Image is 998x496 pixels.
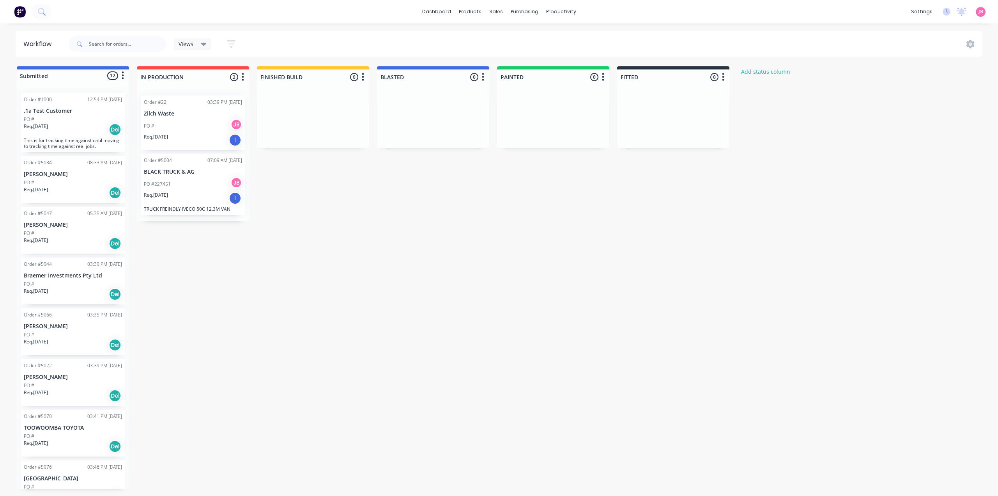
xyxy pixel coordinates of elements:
div: Order #5044 [24,261,52,268]
div: 03:39 PM [DATE] [207,99,242,106]
p: [GEOGRAPHIC_DATA] [24,475,122,482]
p: TOOWOOMBA TOYOTA [24,425,122,431]
p: TRUCK FREINDLY IVECO 50C 12.3M VAN [144,206,242,212]
p: .1a Test Customer [24,108,122,114]
p: Req. [DATE] [24,338,48,345]
p: Req. [DATE] [24,237,48,244]
div: Del [109,440,121,453]
div: 12:54 PM [DATE] [87,96,122,103]
a: dashboard [418,6,455,18]
div: JB [230,119,242,130]
div: Del [109,288,121,300]
div: Order #5034 [24,159,52,166]
p: This is for tracking time against until moving to tracking time against real jobs. [24,137,122,149]
div: Del [109,339,121,351]
div: 08:33 AM [DATE] [87,159,122,166]
p: [PERSON_NAME] [24,323,122,330]
p: PO # [24,331,34,338]
p: Req. [DATE] [144,192,168,199]
span: JB [979,8,983,15]
div: Order #507003:41 PM [DATE]TOOWOOMBA TOYOTAPO #Req.[DATE]Del [21,410,125,457]
p: Req. [DATE] [24,389,48,396]
div: products [455,6,485,18]
div: Del [109,187,121,199]
div: Order #500407:09 AM [DATE]BLACK TRUCK & AGPO #227451JBReq.[DATE]ITRUCK FREINDLY IVECO 50C 12.3M VAN [141,154,245,215]
div: Del [109,123,121,136]
p: Req. [DATE] [144,133,168,140]
div: I [229,192,241,204]
p: Req. [DATE] [24,440,48,447]
p: Req. [DATE] [24,288,48,295]
div: 03:39 PM [DATE] [87,362,122,369]
button: Add status column [737,66,795,77]
div: Order #5022 [24,362,52,369]
p: [PERSON_NAME] [24,222,122,228]
div: 03:46 PM [DATE] [87,464,122,471]
div: Order #5004 [144,157,172,164]
p: PO # [24,433,34,440]
p: PO # [144,123,154,130]
div: JB [230,177,242,188]
div: Order #5076 [24,464,52,471]
div: Order #5070 [24,413,52,420]
p: PO # [24,179,34,186]
div: Order #5066 [24,311,52,318]
div: Order #5047 [24,210,52,217]
div: 03:30 PM [DATE] [87,261,122,268]
div: Order #1000 [24,96,52,103]
div: Order #503408:33 AM [DATE][PERSON_NAME]PO #Req.[DATE]Del [21,156,125,203]
p: Zilch Waste [144,110,242,117]
div: Order #504705:35 AM [DATE][PERSON_NAME]PO #Req.[DATE]Del [21,207,125,254]
span: Views [179,40,193,48]
div: 07:09 AM [DATE] [207,157,242,164]
div: Order #506603:35 PM [DATE][PERSON_NAME]PO #Req.[DATE]Del [21,308,125,355]
p: PO # [24,116,34,123]
div: purchasing [507,6,542,18]
div: Order #502203:39 PM [DATE][PERSON_NAME]PO #Req.[DATE]Del [21,359,125,406]
div: Order #100012:54 PM [DATE].1a Test CustomerPO #Req.[DATE]DelThis is for tracking time against unt... [21,93,125,152]
div: sales [485,6,507,18]
p: [PERSON_NAME] [24,171,122,178]
div: productivity [542,6,580,18]
div: Order #504403:30 PM [DATE]Braemer Investments Pty LtdPO #Req.[DATE]Del [21,258,125,304]
p: Req. [DATE] [24,186,48,193]
div: Order #2203:39 PM [DATE]Zilch WastePO #JBReq.[DATE]I [141,96,245,150]
p: PO # [24,230,34,237]
p: PO # [24,484,34,491]
p: BLACK TRUCK & AG [144,169,242,175]
div: 05:35 AM [DATE] [87,210,122,217]
p: Req. [DATE] [24,123,48,130]
img: Factory [14,6,26,18]
div: settings [907,6,936,18]
div: 03:35 PM [DATE] [87,311,122,318]
div: Workflow [23,39,55,49]
div: 03:41 PM [DATE] [87,413,122,420]
div: Del [109,389,121,402]
div: I [229,134,241,146]
p: PO # [24,281,34,288]
p: PO # [24,382,34,389]
input: Search for orders... [89,36,166,52]
div: Del [109,237,121,250]
p: Braemer Investments Pty Ltd [24,272,122,279]
div: Order #22 [144,99,166,106]
p: PO #227451 [144,181,171,188]
p: [PERSON_NAME] [24,374,122,380]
